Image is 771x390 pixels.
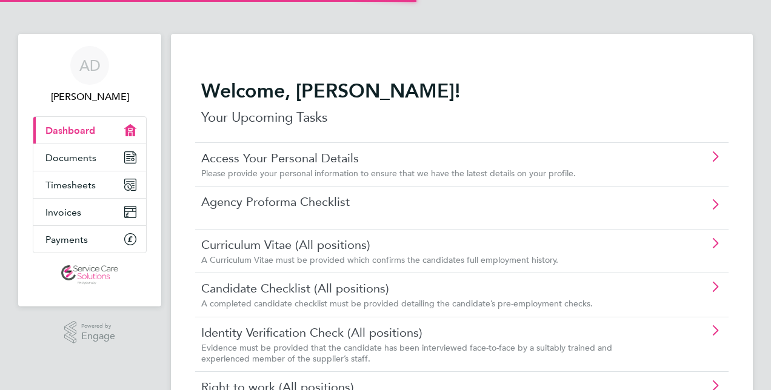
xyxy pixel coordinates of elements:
nav: Main navigation [18,34,161,306]
h2: Welcome, [PERSON_NAME]! [201,79,723,103]
span: Invoices [45,207,81,218]
span: A completed candidate checklist must be provided detailing the candidate’s pre-employment checks. [201,298,593,309]
span: Dashboard [45,125,95,136]
span: A Curriculum Vitae must be provided which confirms the candidates full employment history. [201,254,558,265]
span: Evidence must be provided that the candidate has been interviewed face-to-face by a suitably trai... [201,342,612,364]
img: servicecare-logo-retina.png [61,265,118,285]
a: Curriculum Vitae (All positions) [201,237,654,253]
a: Timesheets [33,171,146,198]
span: Alicia Diyyo [33,90,147,104]
span: Please provide your personal information to ensure that we have the latest details on your profile. [201,168,576,179]
span: Powered by [81,321,115,331]
a: Powered byEngage [64,321,116,344]
span: Documents [45,152,96,164]
p: Your Upcoming Tasks [201,108,723,127]
a: AD[PERSON_NAME] [33,46,147,104]
a: Agency Proforma Checklist [201,194,654,210]
a: Documents [33,144,146,171]
a: Identity Verification Check (All positions) [201,325,654,340]
a: Dashboard [33,117,146,144]
a: Invoices [33,199,146,225]
span: Payments [45,234,88,245]
a: Go to home page [33,265,147,285]
a: Candidate Checklist (All positions) [201,280,654,296]
span: Engage [81,331,115,342]
a: Access Your Personal Details [201,150,654,166]
span: Timesheets [45,179,96,191]
a: Payments [33,226,146,253]
span: AD [79,58,101,73]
